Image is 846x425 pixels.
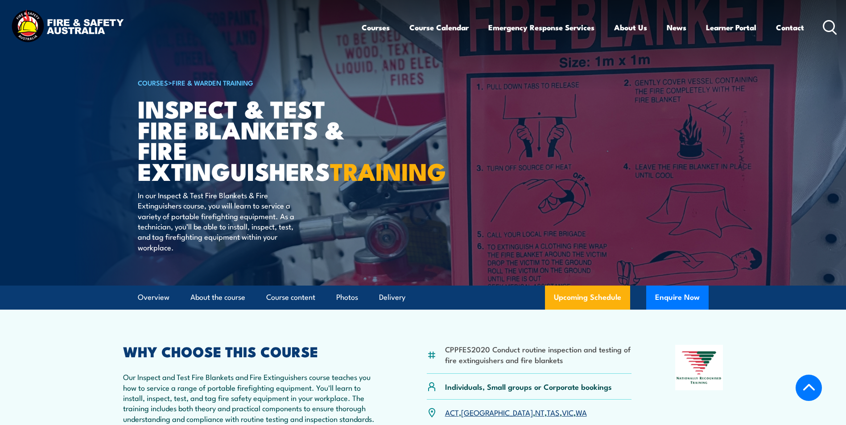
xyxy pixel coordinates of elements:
button: Enquire Now [646,286,709,310]
a: Delivery [379,286,405,309]
a: COURSES [138,78,168,87]
a: News [667,16,686,39]
a: Emergency Response Services [488,16,594,39]
a: NT [535,407,545,417]
a: Courses [362,16,390,39]
strong: TRAINING [330,152,446,189]
p: Individuals, Small groups or Corporate bookings [445,381,612,392]
a: ACT [445,407,459,417]
a: About the course [190,286,245,309]
h1: Inspect & Test Fire Blankets & Fire Extinguishers [138,98,358,181]
p: In our Inspect & Test Fire Blankets & Fire Extinguishers course, you will learn to service a vari... [138,190,301,252]
h2: WHY CHOOSE THIS COURSE [123,345,384,357]
a: Photos [336,286,358,309]
a: Overview [138,286,169,309]
a: Upcoming Schedule [545,286,630,310]
a: VIC [562,407,574,417]
a: TAS [547,407,560,417]
a: WA [576,407,587,417]
li: CPPFES2020 Conduct routine inspection and testing of fire extinguishers and fire blankets [445,344,632,365]
h6: > [138,77,358,88]
a: Course Calendar [409,16,469,39]
p: , , , , , [445,407,587,417]
a: [GEOGRAPHIC_DATA] [461,407,533,417]
a: Course content [266,286,315,309]
a: Learner Portal [706,16,756,39]
a: About Us [614,16,647,39]
a: Contact [776,16,804,39]
p: Our Inspect and Test Fire Blankets and Fire Extinguishers course teaches you how to service a ran... [123,372,384,424]
a: Fire & Warden Training [172,78,253,87]
img: Nationally Recognised Training logo. [675,345,723,390]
